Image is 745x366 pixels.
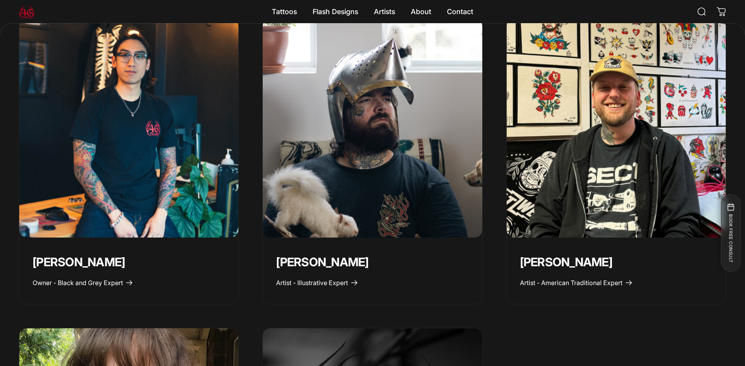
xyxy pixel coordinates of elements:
[276,255,469,270] p: [PERSON_NAME]
[520,279,633,287] a: Artist - American Traditional Expert
[520,255,712,270] p: [PERSON_NAME]
[507,18,726,238] a: Spencer Skalko
[19,18,238,238] a: Geoffrey Wong
[366,4,403,20] summary: Artists
[33,279,133,287] a: Owner - Black and Grey Expert
[33,279,123,287] span: Owner - Black and Grey Expert
[721,194,740,272] button: BOOK FREE CONSULT
[264,4,481,20] nav: Primary
[520,279,622,287] span: Artist - American Traditional Expert
[276,279,348,287] span: Artist - Illustrative Expert
[403,4,439,20] summary: About
[264,4,305,20] summary: Tattoos
[33,255,225,270] p: [PERSON_NAME]
[439,4,481,20] a: Contact
[263,18,482,238] a: Taivas Jättiläinen
[507,18,726,238] img: tattoo artist spencer skalko at 46 tattoo toronto
[713,3,730,20] a: 0 items
[305,4,366,20] summary: Flash Designs
[19,18,238,238] img: 46 tattoo founder geoffrey wong in his studio in toronto
[276,279,358,287] a: Artist - Illustrative Expert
